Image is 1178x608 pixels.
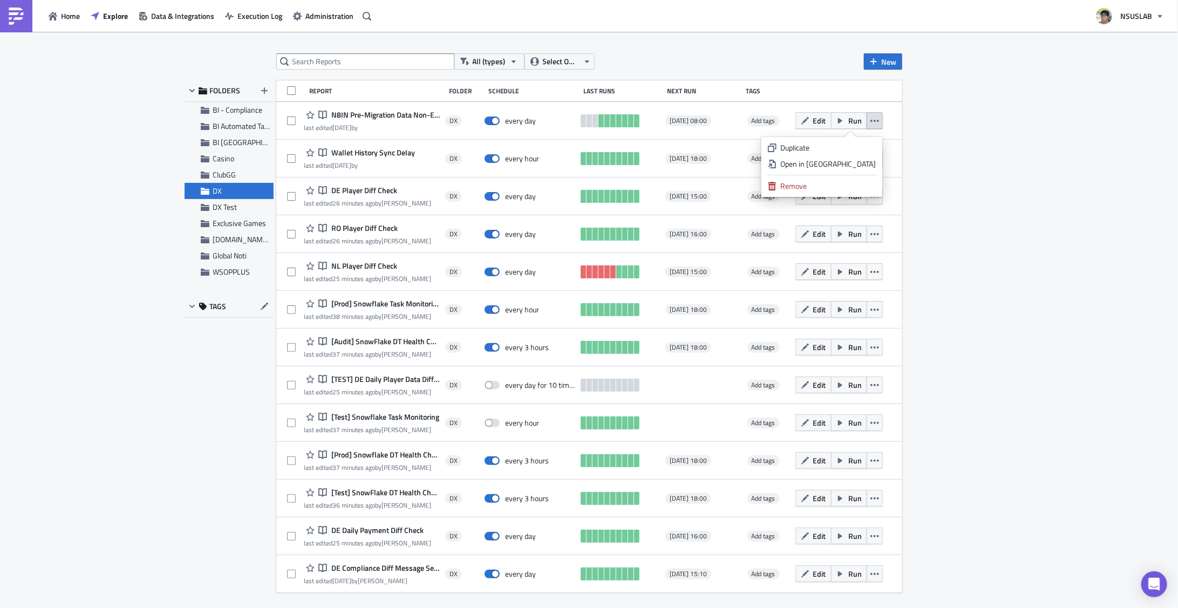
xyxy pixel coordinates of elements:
[747,531,780,542] span: Add tags
[304,577,440,585] div: last edited by [PERSON_NAME]
[332,311,375,322] time: 2025-08-12T08:10:32Z
[813,568,826,579] span: Edit
[329,223,398,233] span: RO Player Diff Check
[505,494,549,503] div: every 3 hours
[488,87,578,95] div: Schedule
[332,349,375,359] time: 2025-08-12T08:11:14Z
[304,312,440,320] div: last edited by [PERSON_NAME]
[813,530,826,542] span: Edit
[746,87,791,95] div: Tags
[304,388,440,396] div: last edited by [PERSON_NAME]
[1120,10,1152,22] span: NSUSLAB
[747,267,780,277] span: Add tags
[795,565,832,582] button: Edit
[831,414,867,431] button: Run
[670,154,707,163] span: [DATE] 18:00
[747,418,780,428] span: Add tags
[583,87,662,95] div: Last Runs
[43,8,85,24] button: Home
[543,56,579,67] span: Select Owner
[450,532,458,541] span: DX
[329,488,440,497] span: [Test] SnowFlake DT Health Check
[752,455,775,466] span: Add tags
[213,201,237,213] span: DX Test
[450,230,458,238] span: DX
[752,418,775,428] span: Add tags
[780,181,876,192] div: Remove
[329,563,440,573] span: DE Compliance Diff Message Send
[329,412,439,422] span: [Test] Snowflake Task Monitoring
[848,530,862,542] span: Run
[450,419,458,427] span: DX
[795,528,832,544] button: Edit
[288,8,359,24] button: Administration
[670,117,707,125] span: [DATE] 08:00
[332,198,375,208] time: 2025-08-12T08:22:28Z
[752,380,775,390] span: Add tags
[747,342,780,353] span: Add tags
[831,301,867,318] button: Run
[213,234,285,245] span: GGPOKER.CA Noti
[213,217,267,229] span: Exclusive Games
[1095,7,1113,25] img: Avatar
[213,169,236,180] span: ClubGG
[210,86,241,95] span: FOLDERS
[831,565,867,582] button: Run
[670,532,707,541] span: [DATE] 16:00
[795,263,832,280] button: Edit
[747,569,780,579] span: Add tags
[237,10,282,22] span: Execution Log
[8,8,25,25] img: PushMetrics
[213,136,291,148] span: BI Toronto
[670,456,707,465] span: [DATE] 18:00
[848,379,862,391] span: Run
[848,568,862,579] span: Run
[752,267,775,277] span: Add tags
[848,115,862,126] span: Run
[813,341,826,353] span: Edit
[670,570,707,578] span: [DATE] 15:10
[795,339,832,356] button: Edit
[213,185,222,196] span: DX
[795,414,832,431] button: Edit
[813,228,826,240] span: Edit
[304,161,415,169] div: last edited by
[780,159,876,169] div: Open in [GEOGRAPHIC_DATA]
[332,462,375,473] time: 2025-08-12T08:12:00Z
[213,250,247,261] span: Global Noti
[747,493,780,504] span: Add tags
[85,8,133,24] button: Explore
[220,8,288,24] button: Execution Log
[304,426,439,434] div: last edited by [PERSON_NAME]
[795,226,832,242] button: Edit
[449,87,482,95] div: Folder
[505,380,575,390] div: every day for 10 times
[213,104,263,115] span: BI - Compliance
[450,117,458,125] span: DX
[864,53,902,70] button: New
[151,10,214,22] span: Data & Integrations
[795,490,832,507] button: Edit
[795,377,832,393] button: Edit
[813,266,826,277] span: Edit
[450,570,458,578] span: DX
[332,160,351,170] time: 2025-08-07T07:33:40Z
[329,525,424,535] span: DE Daily Payment Diff Check
[505,569,536,579] div: every day
[670,305,707,314] span: [DATE] 18:00
[813,455,826,466] span: Edit
[505,267,536,277] div: every day
[780,142,876,153] div: Duplicate
[670,343,707,352] span: [DATE] 18:00
[505,418,539,428] div: every hour
[329,450,440,460] span: [Prod] Snowflake DT Health Check
[454,53,525,70] button: All (types)
[332,274,375,284] time: 2025-08-12T08:23:07Z
[747,229,780,240] span: Add tags
[752,569,775,579] span: Add tags
[831,263,867,280] button: Run
[450,268,458,276] span: DX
